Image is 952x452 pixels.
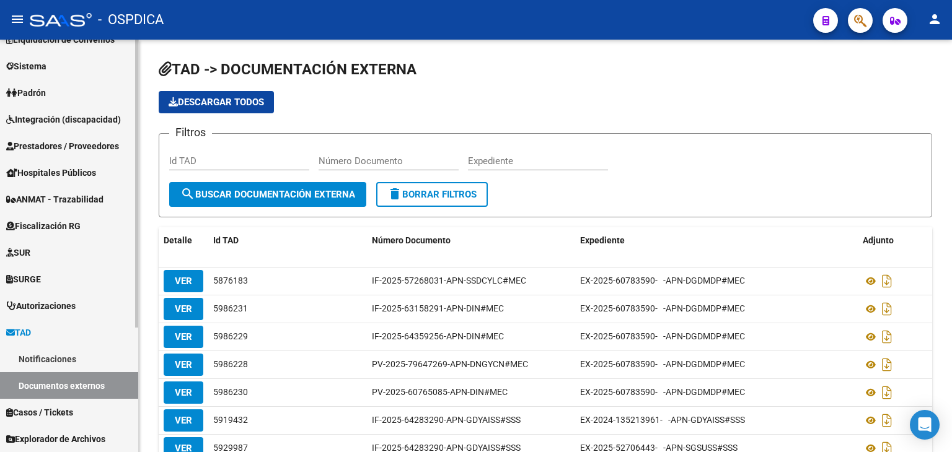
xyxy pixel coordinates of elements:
[858,227,932,254] datatable-header-cell: Adjunto
[6,406,73,419] span: Casos / Tickets
[879,271,895,291] i: Descargar documento
[175,303,192,315] span: VER
[164,298,203,320] button: VER
[6,113,121,126] span: Integración (discapacidad)
[879,411,895,430] i: Descargar documento
[169,182,366,207] button: Buscar Documentación Externa
[6,326,31,339] span: TAD
[213,415,248,425] span: 5919432
[580,276,745,285] span: EX-2025-60783590- -APN-DGDMDP#MEC
[372,276,526,285] span: IF-2025-57268031-APN-SSDCYLC#MEC
[180,186,195,201] mat-icon: search
[169,97,264,108] span: Descargar todos
[6,193,104,206] span: ANMAT - Trazabilidad
[6,86,46,100] span: Padrón
[6,299,76,313] span: Autorizaciones
[6,432,105,446] span: Explorador de Archivos
[213,276,248,285] span: 5876183
[213,235,239,245] span: Id TAD
[208,227,367,254] datatable-header-cell: Id TAD
[175,331,192,342] span: VER
[863,235,894,245] span: Adjunto
[580,359,745,369] span: EX-2025-60783590- -APN-DGDMDP#MEC
[213,387,248,397] span: 5986230
[575,227,858,254] datatable-header-cell: Expediente
[6,139,119,153] span: Prestadores / Proveedores
[180,189,355,200] span: Buscar Documentación Externa
[376,182,488,207] button: Borrar Filtros
[164,235,192,245] span: Detalle
[387,186,402,201] mat-icon: delete
[159,91,274,113] button: Descargar todos
[175,359,192,370] span: VER
[169,124,212,141] h3: Filtros
[367,227,575,254] datatable-header-cell: Número Documento
[10,12,25,27] mat-icon: menu
[159,61,416,78] span: TAD -> DOCUMENTACIÓN EXTERNA
[372,415,521,425] span: IF-2025-64283290-APN-GDYAISS#SSS
[175,276,192,287] span: VER
[372,303,504,313] span: IF-2025-63158291-APN-DIN#MEC
[98,6,164,33] span: - OSPDICA
[164,354,203,376] button: VER
[387,189,477,200] span: Borrar Filtros
[175,415,192,426] span: VER
[879,355,895,375] i: Descargar documento
[175,387,192,398] span: VER
[213,359,248,369] span: 5986228
[580,415,745,425] span: EX-2024-135213961- -APN-GDYAISS#SSS
[164,326,203,348] button: VER
[213,331,248,341] span: 5986229
[164,381,203,404] button: VER
[164,409,203,432] button: VER
[372,235,451,245] span: Número Documento
[6,246,30,259] span: SUR
[6,272,41,286] span: SURGE
[372,387,508,397] span: PV-2025-60765085-APN-DIN#MEC
[580,331,745,341] span: EX-2025-60783590- -APN-DGDMDP#MEC
[213,303,248,313] span: 5986231
[879,327,895,347] i: Descargar documento
[927,12,942,27] mat-icon: person
[879,299,895,319] i: Descargar documento
[580,387,745,397] span: EX-2025-60783590- -APN-DGDMDP#MEC
[6,219,81,233] span: Fiscalización RG
[159,91,274,113] app-download-masive: Descarga Masiva de Documentos Externos
[159,227,208,254] datatable-header-cell: Detalle
[580,235,625,245] span: Expediente
[910,410,940,440] div: Open Intercom Messenger
[879,383,895,402] i: Descargar documento
[580,303,745,313] span: EX-2025-60783590- -APN-DGDMDP#MEC
[6,59,46,73] span: Sistema
[372,331,504,341] span: IF-2025-64359256-APN-DIN#MEC
[372,359,528,369] span: PV-2025-79647269-APN-DNGYCN#MEC
[6,166,96,180] span: Hospitales Públicos
[164,270,203,292] button: VER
